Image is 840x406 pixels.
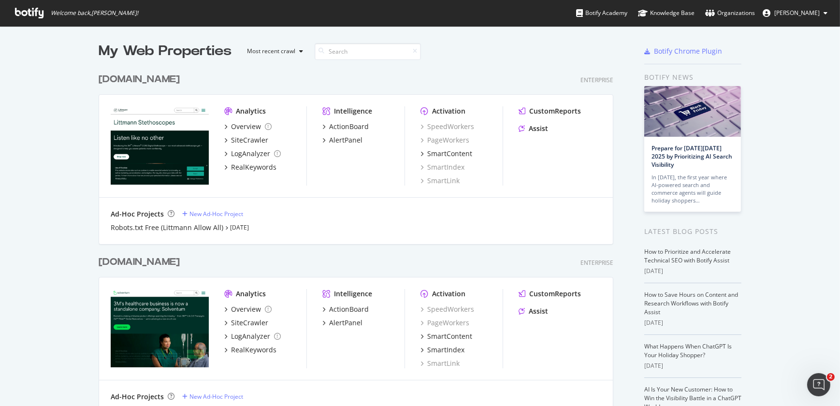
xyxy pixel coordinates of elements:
[51,9,138,17] span: Welcome back, [PERSON_NAME] !
[644,290,738,316] a: How to Save Hours on Content and Research Workflows with Botify Assist
[231,162,276,172] div: RealKeywords
[519,124,548,133] a: Assist
[230,223,249,232] a: [DATE]
[519,289,581,299] a: CustomReports
[231,318,268,328] div: SiteCrawler
[580,259,613,267] div: Enterprise
[231,345,276,355] div: RealKeywords
[99,72,184,87] a: [DOMAIN_NAME]
[224,318,268,328] a: SiteCrawler
[644,267,741,275] div: [DATE]
[652,174,734,204] div: In [DATE], the first year where AI-powered search and commerce agents will guide holiday shoppers…
[315,43,421,60] input: Search
[705,8,755,18] div: Organizations
[755,5,835,21] button: [PERSON_NAME]
[420,176,460,186] a: SmartLink
[420,359,460,368] a: SmartLink
[652,144,732,169] a: Prepare for [DATE][DATE] 2025 by Prioritizing AI Search Visibility
[654,46,722,56] div: Botify Chrome Plugin
[111,106,209,185] img: www.littmann.com
[432,106,465,116] div: Activation
[247,48,295,54] div: Most recent crawl
[224,345,276,355] a: RealKeywords
[774,9,820,17] span: Travis Yano
[239,43,307,59] button: Most recent crawl
[432,289,465,299] div: Activation
[420,332,472,341] a: SmartContent
[231,149,270,159] div: LogAnalyzer
[182,210,243,218] a: New Ad-Hoc Project
[189,392,243,401] div: New Ad-Hoc Project
[827,373,835,381] span: 2
[231,332,270,341] div: LogAnalyzer
[420,162,464,172] a: SmartIndex
[420,135,469,145] a: PageWorkers
[580,76,613,84] div: Enterprise
[420,149,472,159] a: SmartContent
[224,149,281,159] a: LogAnalyzer
[111,289,209,367] img: solventum.com
[99,42,232,61] div: My Web Properties
[322,122,369,131] a: ActionBoard
[644,342,732,359] a: What Happens When ChatGPT Is Your Holiday Shopper?
[644,319,741,327] div: [DATE]
[334,106,372,116] div: Intelligence
[529,306,548,316] div: Assist
[529,289,581,299] div: CustomReports
[644,46,722,56] a: Botify Chrome Plugin
[236,106,266,116] div: Analytics
[189,210,243,218] div: New Ad-Hoc Project
[224,304,272,314] a: Overview
[638,8,695,18] div: Knowledge Base
[529,106,581,116] div: CustomReports
[519,106,581,116] a: CustomReports
[420,304,474,314] a: SpeedWorkers
[427,332,472,341] div: SmartContent
[322,135,362,145] a: AlertPanel
[644,86,741,137] img: Prepare for Black Friday 2025 by Prioritizing AI Search Visibility
[644,72,741,83] div: Botify news
[99,72,180,87] div: [DOMAIN_NAME]
[224,135,268,145] a: SiteCrawler
[111,223,223,232] a: Robots.txt Free (Littmann Allow All)
[519,306,548,316] a: Assist
[322,318,362,328] a: AlertPanel
[420,122,474,131] a: SpeedWorkers
[644,226,741,237] div: Latest Blog Posts
[99,255,184,269] a: [DOMAIN_NAME]
[322,304,369,314] a: ActionBoard
[224,332,281,341] a: LogAnalyzer
[420,345,464,355] a: SmartIndex
[111,392,164,402] div: Ad-Hoc Projects
[231,122,261,131] div: Overview
[111,209,164,219] div: Ad-Hoc Projects
[224,122,272,131] a: Overview
[236,289,266,299] div: Analytics
[420,318,469,328] a: PageWorkers
[576,8,627,18] div: Botify Academy
[99,255,180,269] div: [DOMAIN_NAME]
[224,162,276,172] a: RealKeywords
[329,135,362,145] div: AlertPanel
[644,362,741,370] div: [DATE]
[231,135,268,145] div: SiteCrawler
[334,289,372,299] div: Intelligence
[807,373,830,396] iframe: Intercom live chat
[427,345,464,355] div: SmartIndex
[529,124,548,133] div: Assist
[644,247,731,264] a: How to Prioritize and Accelerate Technical SEO with Botify Assist
[329,304,369,314] div: ActionBoard
[231,304,261,314] div: Overview
[329,122,369,131] div: ActionBoard
[427,149,472,159] div: SmartContent
[329,318,362,328] div: AlertPanel
[182,392,243,401] a: New Ad-Hoc Project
